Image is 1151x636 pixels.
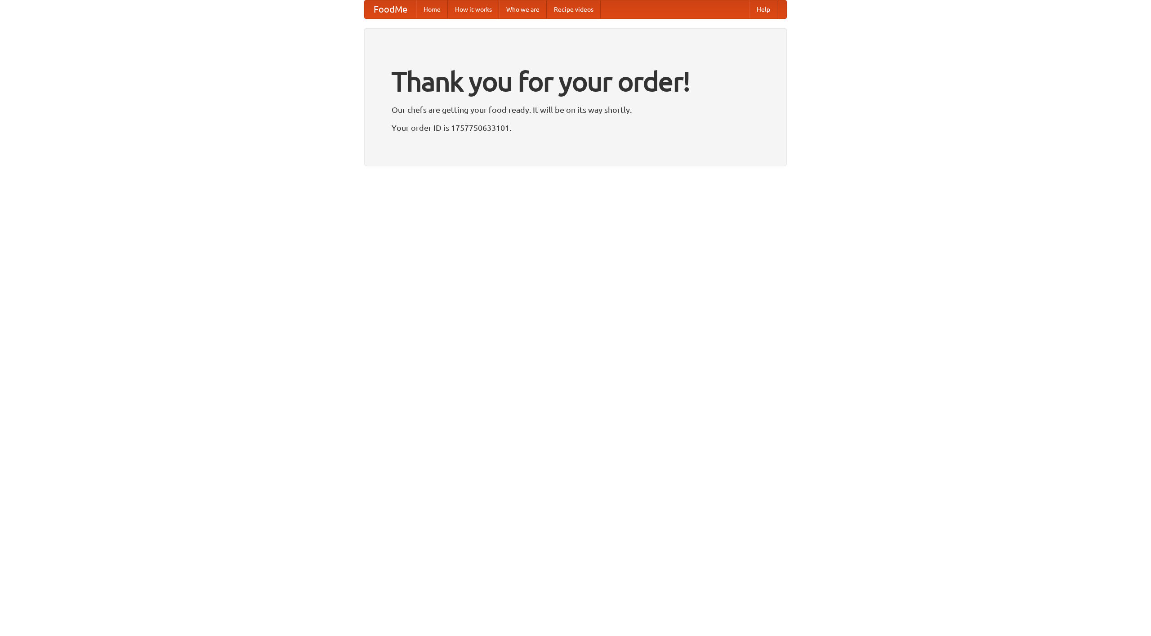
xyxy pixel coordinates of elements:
a: FoodMe [365,0,416,18]
p: Your order ID is 1757750633101. [392,121,759,134]
a: Who we are [499,0,547,18]
a: How it works [448,0,499,18]
a: Recipe videos [547,0,601,18]
a: Help [749,0,777,18]
p: Our chefs are getting your food ready. It will be on its way shortly. [392,103,759,116]
h1: Thank you for your order! [392,60,759,103]
a: Home [416,0,448,18]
